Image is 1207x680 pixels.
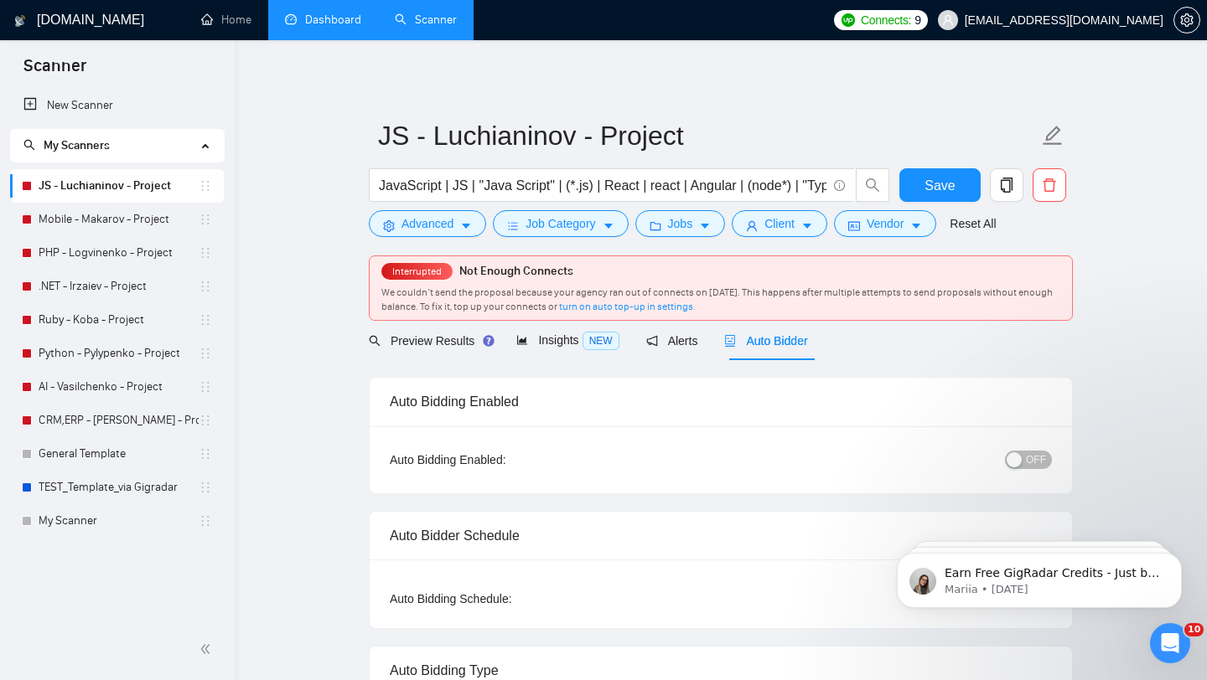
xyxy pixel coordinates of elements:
li: General Template [10,437,224,471]
span: idcard [848,219,860,232]
span: holder [199,380,212,394]
span: Preview Results [369,334,490,348]
li: TEST_Template_via Gigradar [10,471,224,504]
input: Scanner name... [378,115,1039,157]
a: AI - Vasilchenko - Project [39,370,199,404]
a: .NET - Irzaiev - Project [39,270,199,303]
span: Not Enough Connects [459,264,573,278]
span: Job Category [526,214,595,233]
span: info-circle [834,180,845,191]
span: OFF [1026,451,1046,469]
input: Search Freelance Jobs... [379,175,826,196]
span: search [23,139,35,151]
button: search [856,168,889,202]
iframe: Intercom notifications message [872,518,1207,635]
span: Scanner [10,54,100,89]
a: My Scanner [39,504,199,538]
span: NEW [583,332,619,350]
span: holder [199,414,212,427]
button: settingAdvancedcaret-down [369,210,486,237]
span: copy [991,178,1023,193]
a: homeHome [201,13,251,27]
button: delete [1033,168,1066,202]
div: Auto Bidding Schedule: [390,590,610,608]
span: Auto Bidder [724,334,807,348]
a: New Scanner [23,89,210,122]
span: My Scanners [44,138,110,152]
span: holder [199,213,212,226]
span: Alerts [646,334,698,348]
button: folderJobscaret-down [635,210,726,237]
span: area-chart [516,334,528,346]
a: setting [1173,13,1200,27]
span: search [857,178,888,193]
span: holder [199,481,212,494]
li: Mobile - Makarov - Project [10,203,224,236]
span: caret-down [801,219,813,232]
button: setting [1173,7,1200,33]
span: holder [199,313,212,327]
span: Interrupted [387,265,447,277]
button: barsJob Categorycaret-down [493,210,628,237]
span: folder [650,219,661,232]
span: notification [646,335,658,347]
span: user [942,14,954,26]
li: New Scanner [10,89,224,122]
li: .NET - Irzaiev - Project [10,270,224,303]
span: My Scanners [23,138,110,152]
span: Vendor [867,214,904,233]
div: Tooltip anchor [481,333,496,348]
span: setting [1174,13,1199,27]
span: Jobs [668,214,693,233]
a: Reset All [950,214,996,233]
li: CRM,ERP - Luchianinov - Project [10,404,224,437]
span: search [369,335,381,347]
li: Python - Pylypenko - Project [10,337,224,370]
span: holder [199,514,212,528]
a: searchScanner [395,13,457,27]
span: caret-down [910,219,922,232]
button: userClientcaret-down [732,210,827,237]
a: Mobile - Makarov - Project [39,203,199,236]
button: copy [990,168,1023,202]
a: JS - Luchianinov - Project [39,169,199,203]
span: Insights [516,333,619,347]
span: user [746,219,758,232]
span: holder [199,347,212,360]
a: turn on auto top-up in settings. [559,301,696,312]
span: holder [199,447,212,461]
span: bars [507,219,519,232]
span: double-left [199,641,216,657]
button: idcardVendorcaret-down [834,210,936,237]
span: caret-down [460,219,472,232]
span: robot [724,335,736,347]
span: We couldn’t send the proposal because your agency ran out of connects on [DATE]. This happens aft... [381,286,1053,312]
li: My Scanner [10,504,224,538]
a: dashboardDashboard [285,13,361,27]
a: TEST_Template_via Gigradar [39,471,199,504]
span: Client [764,214,795,233]
li: Ruby - Koba - Project [10,303,224,337]
span: delete [1033,178,1065,193]
div: Auto Bidder Schedule [390,512,1052,559]
button: Save [899,168,981,202]
img: upwork-logo.png [842,13,855,27]
span: caret-down [603,219,614,232]
div: Auto Bidding Enabled [390,378,1052,425]
span: caret-down [699,219,711,232]
span: edit [1042,125,1064,147]
span: Save [925,175,955,196]
span: holder [199,179,212,193]
a: Ruby - Koba - Project [39,303,199,337]
a: Python - Pylypenko - Project [39,337,199,370]
a: PHP - Logvinenko - Project [39,236,199,270]
span: holder [199,246,212,260]
li: JS - Luchianinov - Project [10,169,224,203]
span: setting [383,219,395,232]
span: Connects: [861,11,911,29]
span: 10 [1184,623,1204,636]
span: 9 [914,11,921,29]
